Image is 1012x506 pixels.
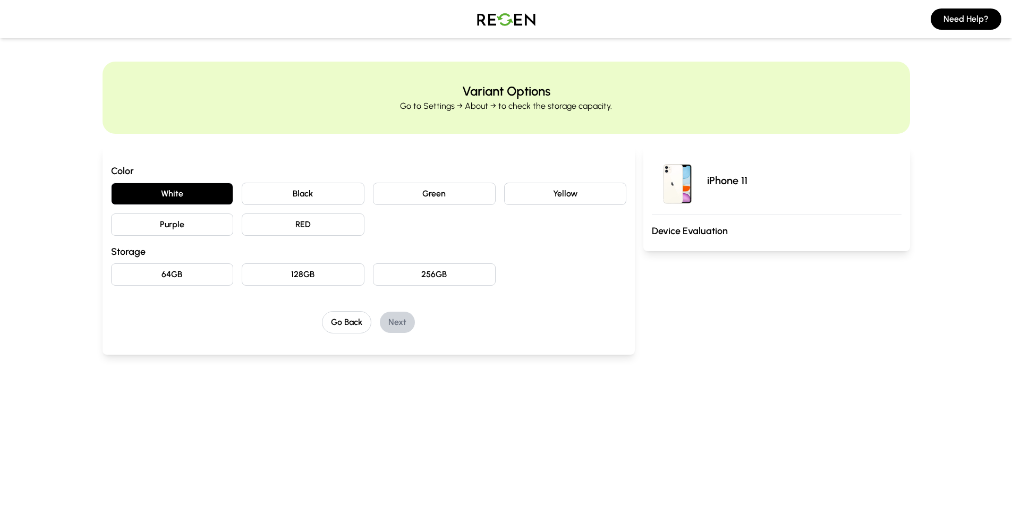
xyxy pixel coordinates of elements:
h3: Storage [111,244,627,259]
p: iPhone 11 [707,173,747,188]
button: White [111,183,234,205]
h3: Color [111,164,627,178]
button: Next [380,312,415,333]
button: Go Back [322,311,371,333]
h2: Variant Options [462,83,550,100]
button: Purple [111,213,234,236]
p: Go to Settings → About → to check the storage capacity. [400,100,612,113]
img: iPhone 11 [652,155,703,206]
img: Logo [469,4,543,34]
button: Black [242,183,364,205]
button: 64GB [111,263,234,286]
button: Need Help? [931,8,1001,30]
button: RED [242,213,364,236]
button: 128GB [242,263,364,286]
button: 256GB [373,263,496,286]
button: Green [373,183,496,205]
h3: Device Evaluation [652,224,901,238]
button: Yellow [504,183,627,205]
